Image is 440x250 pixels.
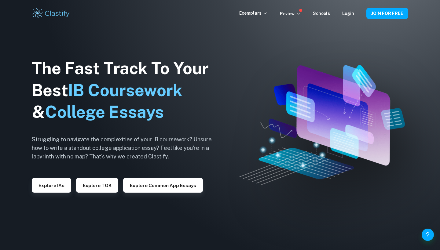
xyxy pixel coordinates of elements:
a: Explore TOK [76,182,118,188]
button: JOIN FOR FREE [366,8,408,19]
a: Schools [313,11,330,16]
button: Explore Common App essays [123,178,203,193]
img: Clastify hero [239,65,405,185]
a: Explore IAs [32,182,71,188]
button: Explore TOK [76,178,118,193]
a: Explore Common App essays [123,182,203,188]
button: Help and Feedback [422,229,434,241]
span: IB Coursework [68,81,182,100]
h1: The Fast Track To Your Best & [32,57,221,123]
h6: Struggling to navigate the complexities of your IB coursework? Unsure how to write a standout col... [32,135,221,161]
a: Login [342,11,354,16]
span: College Essays [45,102,164,121]
img: Clastify logo [32,7,71,20]
p: Review [280,10,301,17]
button: Explore IAs [32,178,71,193]
p: Exemplars [239,10,268,16]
